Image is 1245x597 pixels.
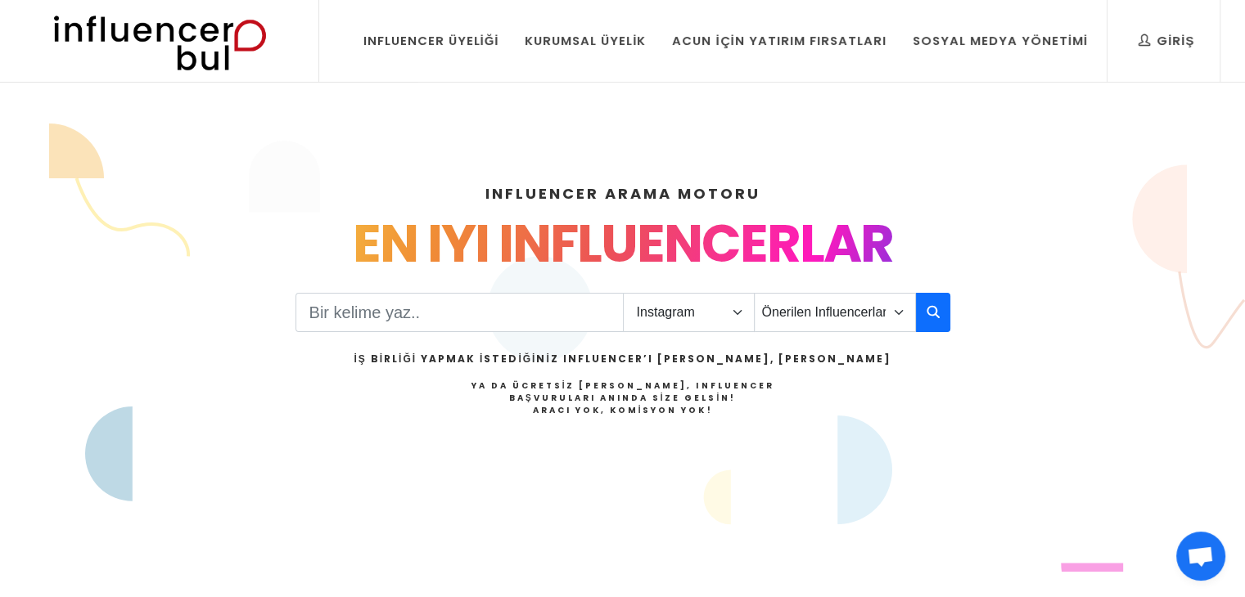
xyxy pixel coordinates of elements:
div: Açık sohbet [1176,532,1225,581]
div: Sosyal Medya Yönetimi [913,32,1088,50]
div: EN IYI INFLUENCERLAR [92,204,1153,283]
h4: INFLUENCER ARAMA MOTORU [92,182,1153,204]
div: Giriş [1139,32,1194,50]
h4: Ya da Ücretsiz [PERSON_NAME], Influencer Başvuruları Anında Size Gelsin! [354,379,891,416]
div: Acun İçin Yatırım Fırsatları [672,32,886,50]
div: Influencer Üyeliği [363,32,499,50]
h2: İş Birliği Yapmak İstediğiniz Influencer’ı [PERSON_NAME], [PERSON_NAME] [354,352,891,366]
div: Kurumsal Üyelik [525,32,646,50]
strong: Aracı Yok, Komisyon Yok! [533,404,713,416]
input: Search [295,293,624,332]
